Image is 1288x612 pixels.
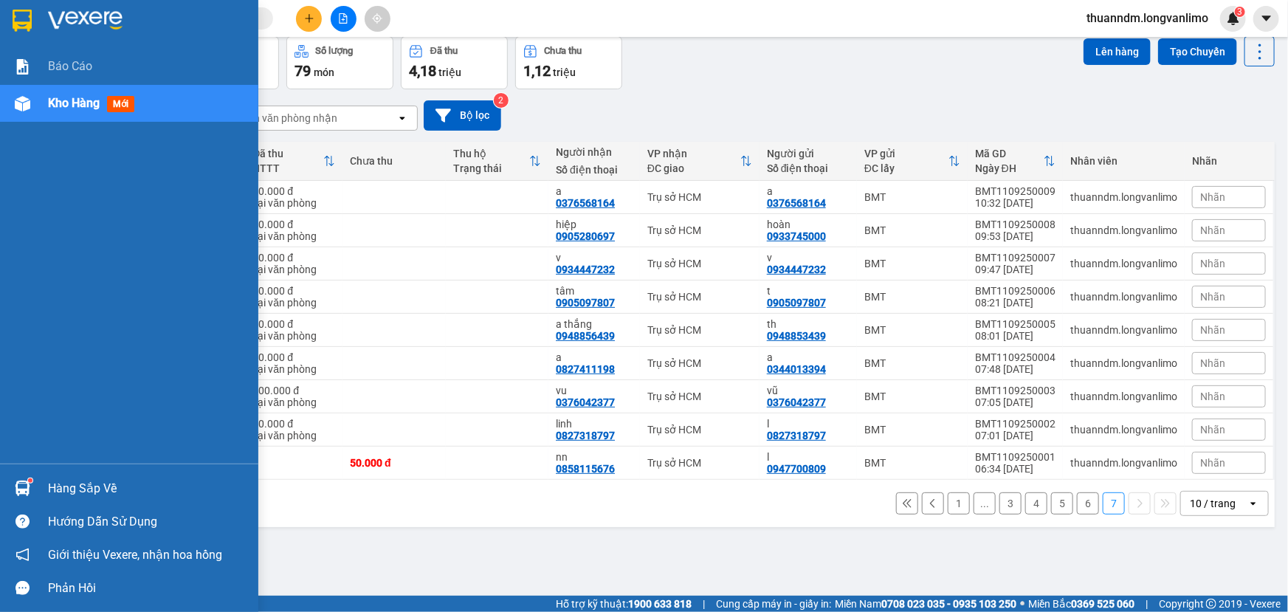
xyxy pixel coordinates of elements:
sup: 1 [28,478,32,483]
button: Lên hàng [1084,38,1151,65]
div: 50.000 đ [252,252,335,264]
div: 0344013394 [767,363,826,375]
div: Số điện thoại [767,162,850,174]
div: 10:32 [DATE] [975,197,1055,209]
div: BMT [864,224,960,236]
div: Trạng thái [453,162,529,174]
div: 0905280697 [556,230,615,242]
th: Toggle SortBy [245,142,342,181]
span: Nhãn [1200,224,1225,236]
th: Toggle SortBy [968,142,1063,181]
div: Trụ sở HCM [647,457,752,469]
div: BMT [864,457,960,469]
img: icon-new-feature [1227,12,1240,25]
img: warehouse-icon [15,481,30,496]
div: t [767,285,850,297]
div: Trụ sở HCM [106,13,209,48]
div: thuanndm.longvanlimo [1070,424,1177,436]
div: 400.000 đ [252,385,335,396]
div: Phản hồi [48,577,247,599]
div: thuanndm.longvanlimo [1070,224,1177,236]
div: thuanndm.longvanlimo [1070,357,1177,369]
sup: 2 [494,93,509,108]
div: Trụ sở HCM [647,391,752,402]
div: v [767,252,850,264]
button: aim [365,6,390,32]
div: Trụ sở HCM [647,357,752,369]
div: Tại văn phòng [252,430,335,441]
div: Tại văn phòng [252,297,335,309]
img: warehouse-icon [15,96,30,111]
button: ... [974,492,996,515]
div: nn [556,451,633,463]
div: BMT1109250001 [975,451,1055,463]
span: Nhận: [106,14,141,30]
div: 0376568164 [767,197,826,209]
div: hoàn [767,219,850,230]
span: notification [16,548,30,562]
div: v [556,252,633,264]
div: Tại văn phòng [252,330,335,342]
span: CC : [103,99,124,114]
span: Nhãn [1200,291,1225,303]
div: th [767,318,850,330]
div: thuanndm.longvanlimo [1070,457,1177,469]
div: BMT1109250003 [975,385,1055,396]
div: BMT [864,357,960,369]
div: BMT [864,391,960,402]
div: 0376042377 [556,396,615,408]
div: BMT1109250002 [975,418,1055,430]
div: Trụ sở HCM [647,258,752,269]
div: Trụ sở HCM [647,324,752,336]
span: Miền Nam [835,596,1016,612]
div: l [767,418,850,430]
div: 0934447232 [767,264,826,275]
strong: 0369 525 060 [1071,598,1134,610]
div: BMT [864,191,960,203]
span: Giới thiệu Vexere, nhận hoa hồng [48,546,222,564]
div: 50.000 đ [252,318,335,330]
span: 1,12 [523,62,551,80]
strong: 0708 023 035 - 0935 103 250 [881,598,1016,610]
button: Đã thu4,18 triệu [401,36,508,89]
div: 09:47 [DATE] [975,264,1055,275]
div: a [556,351,633,363]
div: BMT [864,291,960,303]
span: Cung cấp máy in - giấy in: [716,596,831,612]
div: 50.000 đ [252,418,335,430]
span: món [314,66,334,78]
div: ĐC lấy [864,162,948,174]
div: 0905097807 [767,297,826,309]
div: 10 / trang [1190,496,1236,511]
div: Tại văn phòng [252,197,335,209]
span: triệu [553,66,576,78]
div: thuanndm.longvanlimo [1070,291,1177,303]
button: 5 [1051,492,1073,515]
div: Đã thu [430,46,458,56]
div: BMT1109250005 [975,318,1055,330]
div: 0933745000 [767,230,826,242]
th: Toggle SortBy [857,142,968,181]
div: Đã thu [252,148,323,159]
div: 0827318797 [556,430,615,441]
div: 0827411198 [556,363,615,375]
div: a [767,351,850,363]
svg: open [396,112,408,124]
div: 0858115676 [556,463,615,475]
span: Báo cáo [48,57,92,75]
span: plus [304,13,314,24]
div: VP gửi [864,148,948,159]
span: Kho hàng [48,96,100,110]
span: Gửi: [13,14,35,30]
div: Nhân viên [1070,155,1177,167]
div: 08:01 [DATE] [975,330,1055,342]
span: Nhãn [1200,457,1225,469]
div: Chọn văn phòng nhận [235,111,337,126]
div: 07:01 [DATE] [975,430,1055,441]
div: BMT1109250007 [975,252,1055,264]
div: BMT1109250006 [975,285,1055,297]
button: Tạo Chuyến [1158,38,1237,65]
div: Chưa thu [545,46,582,56]
div: vũ [767,385,850,396]
div: HTTT [252,162,323,174]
